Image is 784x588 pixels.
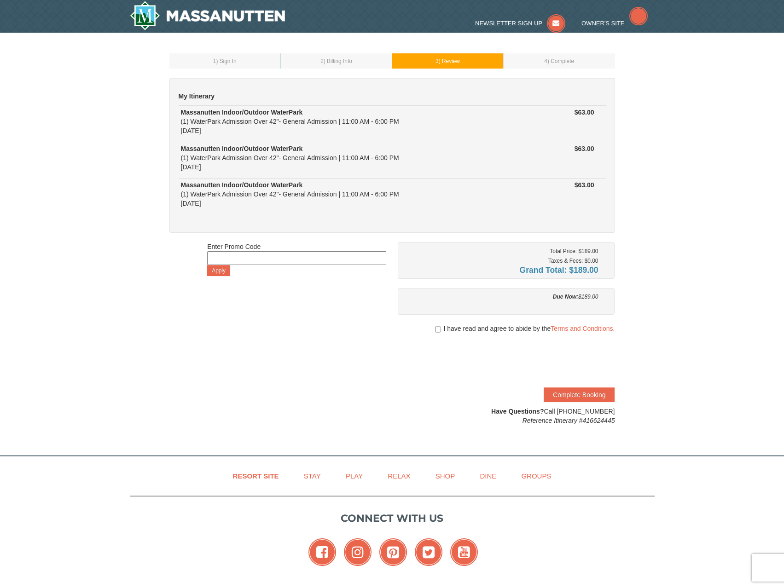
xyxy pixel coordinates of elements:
a: Play [334,466,374,486]
a: Owner's Site [581,20,648,27]
p: Connect with us [130,511,655,526]
span: I have read and agree to abide by the [443,324,615,333]
a: Terms and Conditions. [551,325,615,332]
small: 1 [213,58,237,64]
div: (1) WaterPark Admission Over 42"- General Admission | 11:00 AM - 6:00 PM [DATE] [181,108,503,135]
h4: Grand Total: $189.00 [405,265,598,275]
strong: Have Questions? [491,408,544,415]
strong: $63.00 [575,109,594,116]
small: 3 [436,58,460,64]
div: Call [PHONE_NUMBER] [398,407,615,425]
small: Total Price: $189.00 [550,248,598,254]
small: 2 [320,58,352,64]
em: Reference Itinerary #416624445 [523,417,615,424]
span: ) Review [439,58,460,64]
small: 4 [544,58,574,64]
strong: Massanutten Indoor/Outdoor WaterPark [181,181,303,189]
a: Massanutten Resort [130,1,285,30]
div: Enter Promo Code [207,242,386,276]
span: ) Billing Info [324,58,352,64]
span: ) Complete [547,58,574,64]
img: Massanutten Resort Logo [130,1,285,30]
button: Apply [207,265,230,276]
a: Newsletter Sign Up [475,20,565,27]
a: Shop [424,466,467,486]
div: $189.00 [405,292,598,301]
a: Resort Site [221,466,290,486]
strong: Due Now: [553,294,578,300]
button: Complete Booking [544,387,615,402]
a: Relax [376,466,422,486]
strong: Massanutten Indoor/Outdoor WaterPark [181,109,303,116]
strong: $63.00 [575,181,594,189]
a: Groups [510,466,563,486]
h5: My Itinerary [179,92,606,101]
span: Newsletter Sign Up [475,20,542,27]
small: Taxes & Fees: $0.00 [548,258,598,264]
a: Dine [468,466,508,486]
a: Stay [292,466,332,486]
div: (1) WaterPark Admission Over 42"- General Admission | 11:00 AM - 6:00 PM [DATE] [181,144,503,172]
span: ) Sign In [216,58,236,64]
span: Owner's Site [581,20,625,27]
strong: $63.00 [575,145,594,152]
iframe: reCAPTCHA [475,342,615,378]
div: (1) WaterPark Admission Over 42"- General Admission | 11:00 AM - 6:00 PM [DATE] [181,180,503,208]
strong: Massanutten Indoor/Outdoor WaterPark [181,145,303,152]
